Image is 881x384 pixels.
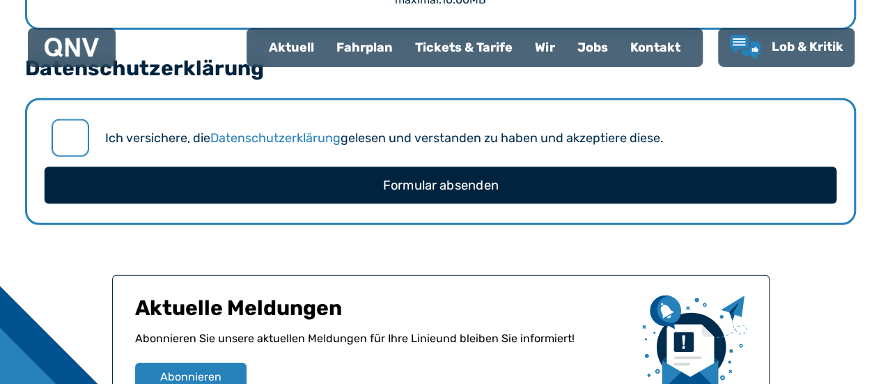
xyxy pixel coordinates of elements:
[105,129,664,148] label: Ich versichere, die gelesen und verstanden zu haben und akzeptiere diese.
[45,33,99,61] a: QNV Logo
[258,29,325,66] a: Aktuell
[566,29,619,66] a: Jobs
[619,29,692,66] a: Kontakt
[404,29,524,66] a: Tickets & Tarife
[135,330,631,363] p: Abonnieren Sie unsere aktuellen Meldungen für Ihre Linie und bleiben Sie informiert!
[135,295,631,330] h1: Aktuelle Meldungen
[524,29,566,66] a: Wir
[729,35,843,60] a: Lob & Kritik
[25,58,264,79] legend: Datenschutzerklärung
[210,130,341,146] a: Datenschutzerklärung
[45,167,837,203] button: Formular absenden
[45,38,99,57] img: QNV Logo
[325,29,404,66] a: Fahrplan
[772,39,843,54] span: Lob & Kritik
